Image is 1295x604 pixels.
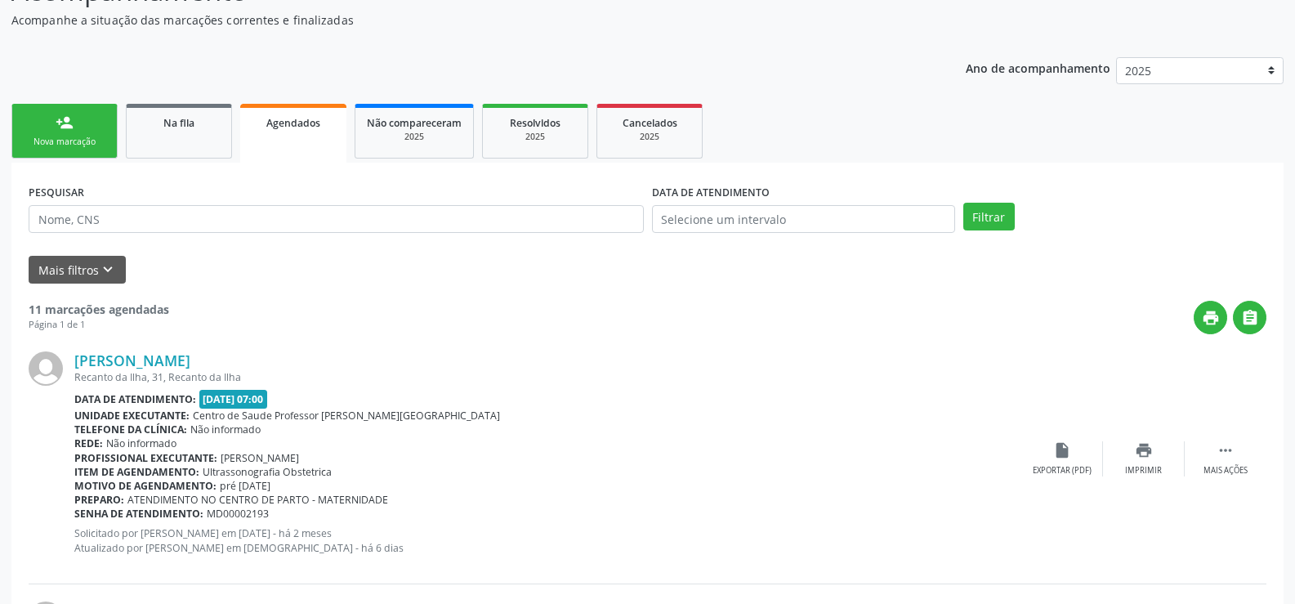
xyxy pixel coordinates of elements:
[367,131,462,143] div: 2025
[56,114,74,132] div: person_add
[74,507,203,521] b: Senha de atendimento:
[207,507,269,521] span: MD00002193
[510,116,560,130] span: Resolvidos
[74,451,217,465] b: Profissional executante:
[203,465,332,479] span: Ultrassonografia Obstetrica
[29,351,63,386] img: img
[1203,465,1248,476] div: Mais ações
[623,116,677,130] span: Cancelados
[74,351,190,369] a: [PERSON_NAME]
[74,392,196,406] b: Data de atendimento:
[99,261,117,279] i: keyboard_arrow_down
[367,116,462,130] span: Não compareceram
[74,479,217,493] b: Motivo de agendamento:
[74,423,187,436] b: Telefone da clínica:
[74,436,103,450] b: Rede:
[1194,301,1227,334] button: print
[74,409,190,423] b: Unidade executante:
[609,131,690,143] div: 2025
[127,493,388,507] span: ATENDIMENTO NO CENTRO DE PARTO - MATERNIDADE
[266,116,320,130] span: Agendados
[29,318,169,332] div: Página 1 de 1
[220,479,270,493] span: pré [DATE]
[1033,465,1092,476] div: Exportar (PDF)
[1053,441,1071,459] i: insert_drive_file
[1217,441,1235,459] i: 
[74,465,199,479] b: Item de agendamento:
[1233,301,1266,334] button: 
[74,493,124,507] b: Preparo:
[29,205,644,233] input: Nome, CNS
[24,136,105,148] div: Nova marcação
[74,370,1021,384] div: Recanto da Ilha, 31, Recanto da Ilha
[163,116,194,130] span: Na fila
[190,423,261,436] span: Não informado
[221,451,299,465] span: [PERSON_NAME]
[199,390,268,409] span: [DATE] 07:00
[29,180,84,205] label: PESQUISAR
[652,205,955,233] input: Selecione um intervalo
[29,302,169,317] strong: 11 marcações agendadas
[1135,441,1153,459] i: print
[966,57,1110,78] p: Ano de acompanhamento
[193,409,500,423] span: Centro de Saude Professor [PERSON_NAME][GEOGRAPHIC_DATA]
[106,436,176,450] span: Não informado
[11,11,902,29] p: Acompanhe a situação das marcações correntes e finalizadas
[74,526,1021,554] p: Solicitado por [PERSON_NAME] em [DATE] - há 2 meses Atualizado por [PERSON_NAME] em [DEMOGRAPHIC_...
[494,131,576,143] div: 2025
[652,180,770,205] label: DATA DE ATENDIMENTO
[1125,465,1162,476] div: Imprimir
[963,203,1015,230] button: Filtrar
[29,256,126,284] button: Mais filtroskeyboard_arrow_down
[1241,309,1259,327] i: 
[1202,309,1220,327] i: print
